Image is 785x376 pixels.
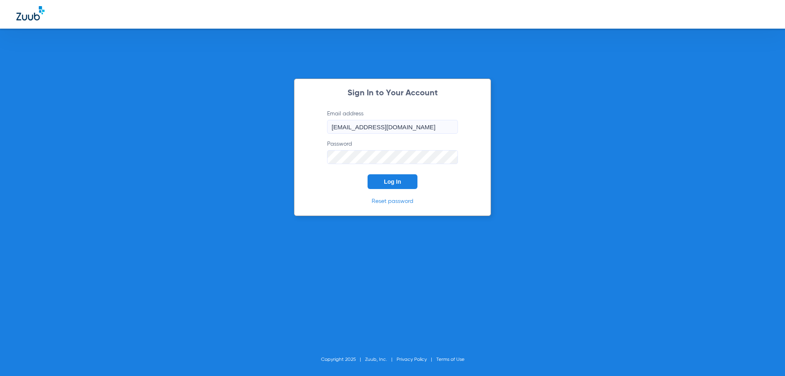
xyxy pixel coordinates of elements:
[321,356,365,364] li: Copyright 2025
[397,357,427,362] a: Privacy Policy
[365,356,397,364] li: Zuub, Inc.
[744,337,785,376] iframe: Chat Widget
[315,89,470,97] h2: Sign In to Your Account
[372,198,413,204] a: Reset password
[327,150,458,164] input: Password
[16,6,45,20] img: Zuub Logo
[327,120,458,134] input: Email address
[436,357,464,362] a: Terms of Use
[327,140,458,164] label: Password
[368,174,417,189] button: Log In
[327,110,458,134] label: Email address
[384,178,401,185] span: Log In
